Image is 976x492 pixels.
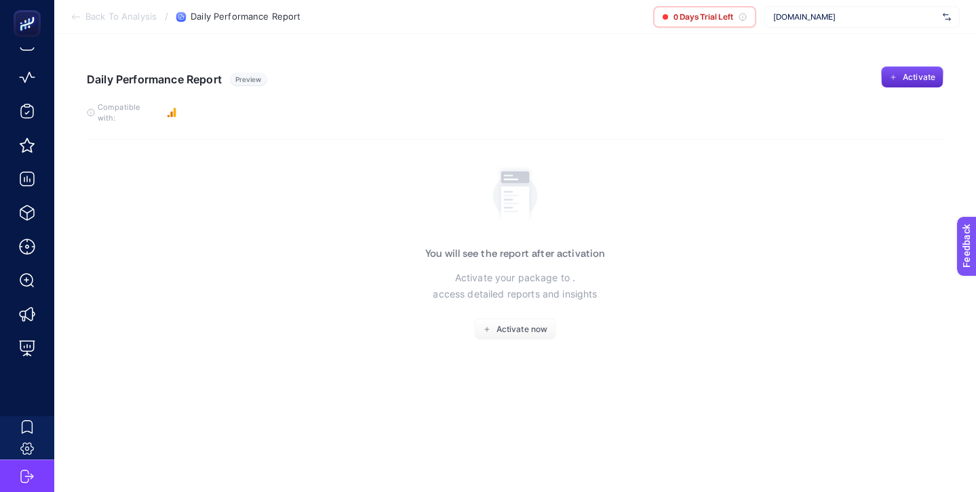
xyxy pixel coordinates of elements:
[85,12,157,22] span: Back To Analysis
[496,324,547,335] span: Activate now
[773,12,937,22] span: [DOMAIN_NAME]
[674,12,733,22] span: 0 Days Trial Left
[87,73,222,86] h1: Daily Performance Report
[433,270,597,302] p: Activate your package to . access detailed reports and insights
[903,72,935,83] span: Activate
[191,12,300,22] span: Daily Performance Report
[943,10,951,24] img: svg%3e
[165,11,168,22] span: /
[425,248,606,259] h3: You will see the report after activation
[235,75,262,83] span: Preview
[474,319,556,340] button: Activate now
[8,4,52,15] span: Feedback
[98,102,159,123] span: Compatible with:
[881,66,943,88] button: Activate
